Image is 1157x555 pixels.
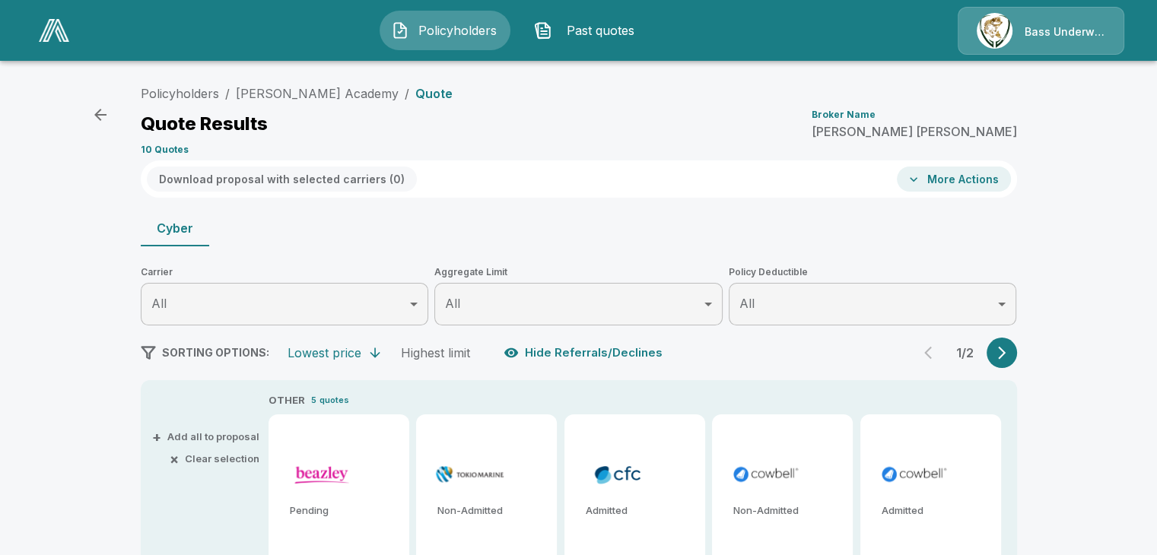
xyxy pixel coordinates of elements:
[733,506,841,515] p: Non-Admitted
[141,84,453,103] nav: breadcrumb
[141,86,219,101] a: Policyholders
[39,19,69,42] img: AA Logo
[151,296,167,311] span: All
[287,463,358,486] img: beazleycyber
[558,21,642,40] span: Past quotes
[401,345,470,360] div: Highest limit
[434,265,723,280] span: Aggregate Limit
[586,506,693,515] p: Admitted
[141,145,189,154] p: 10 Quotes
[380,11,510,50] button: Policyholders IconPolicyholders
[155,432,259,442] button: +Add all to proposal
[812,125,1017,138] p: [PERSON_NAME] [PERSON_NAME]
[523,11,653,50] button: Past quotes IconPast quotes
[950,347,981,359] p: 1 / 2
[730,463,801,486] img: cowbellp250
[391,21,409,40] img: Policyholders Icon
[882,506,989,515] p: Admitted
[290,506,397,515] p: Pending
[141,265,429,280] span: Carrier
[288,345,361,360] div: Lowest price
[162,346,269,359] span: SORTING OPTIONS:
[583,463,653,486] img: cfccyberadmitted
[434,463,505,486] img: tmhcccyber
[729,265,1017,280] span: Policy Deductible
[879,463,949,486] img: cowbellp100
[152,432,161,442] span: +
[445,296,460,311] span: All
[812,110,876,119] p: Broker Name
[739,296,755,311] span: All
[269,393,305,408] p: OTHER
[141,115,268,133] p: Quote Results
[405,84,409,103] li: /
[141,210,209,246] button: Cyber
[147,166,417,192] button: Download proposal with selected carriers (0)
[897,166,1011,192] button: More Actions
[236,86,399,101] a: [PERSON_NAME] Academy
[501,338,669,367] button: Hide Referrals/Declines
[415,87,453,100] p: Quote
[415,21,499,40] span: Policyholders
[173,454,259,464] button: ×Clear selection
[319,394,349,407] p: quotes
[311,394,316,407] p: 5
[437,506,545,515] p: Non-Admitted
[534,21,552,40] img: Past quotes Icon
[170,454,179,464] span: ×
[225,84,230,103] li: /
